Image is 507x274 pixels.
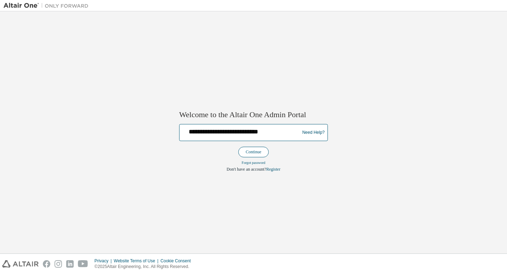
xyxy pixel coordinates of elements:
[302,132,325,133] a: Need Help?
[95,258,114,264] div: Privacy
[55,260,62,268] img: instagram.svg
[95,264,195,270] p: © 2025 Altair Engineering, Inc. All Rights Reserved.
[266,167,280,172] a: Register
[160,258,195,264] div: Cookie Consent
[114,258,160,264] div: Website Terms of Use
[78,260,88,268] img: youtube.svg
[179,110,328,120] h2: Welcome to the Altair One Admin Portal
[238,147,269,158] button: Continue
[2,260,39,268] img: altair_logo.svg
[4,2,92,9] img: Altair One
[43,260,50,268] img: facebook.svg
[66,260,74,268] img: linkedin.svg
[242,161,266,165] a: Forgot password
[227,167,266,172] span: Don't have an account?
